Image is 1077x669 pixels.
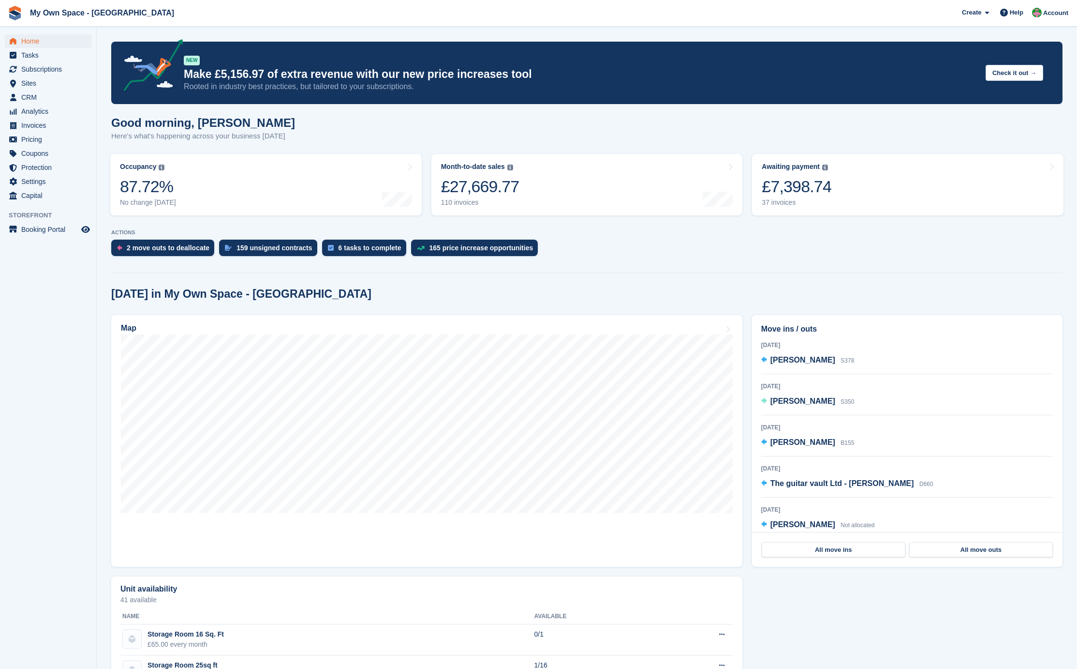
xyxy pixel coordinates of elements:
[962,8,981,17] span: Create
[120,198,176,207] div: No change [DATE]
[339,244,401,252] div: 6 tasks to complete
[110,154,422,215] a: Occupancy 87.72% No change [DATE]
[120,163,156,171] div: Occupancy
[21,76,79,90] span: Sites
[770,438,835,446] span: [PERSON_NAME]
[219,240,322,261] a: 159 unsigned contracts
[5,119,91,132] a: menu
[21,105,79,118] span: Analytics
[762,198,831,207] div: 37 invoices
[116,39,183,94] img: price-adjustments-announcement-icon-8257ccfd72463d97f412b2fc003d46551f7dbcb40ab6d574587a9cd5c0d94...
[1010,8,1023,17] span: Help
[761,505,1053,514] div: [DATE]
[822,165,828,170] img: icon-info-grey-7440780725fd019a000dd9b08b2336e03edf1995a4989e88bcd33f0948082b44.svg
[762,163,820,171] div: Awaiting payment
[127,244,209,252] div: 2 move outs to deallocate
[841,440,854,446] span: B155
[21,62,79,76] span: Subscriptions
[441,198,519,207] div: 110 invoices
[441,177,519,197] div: £27,669.77
[841,522,874,529] span: Not allocated
[159,165,164,170] img: icon-info-grey-7440780725fd019a000dd9b08b2336e03edf1995a4989e88bcd33f0948082b44.svg
[120,609,534,624] th: Name
[761,382,1053,391] div: [DATE]
[5,223,91,236] a: menu
[417,246,425,250] img: price_increase_opportunities-93ffe204e8149a01c8c9dc8f82e8f89637d9d84a8eef4429ea346261dce0b2c0.svg
[184,56,200,65] div: NEW
[761,519,875,532] a: [PERSON_NAME] Not allocated
[507,165,513,170] img: icon-info-grey-7440780725fd019a000dd9b08b2336e03edf1995a4989e88bcd33f0948082b44.svg
[5,62,91,76] a: menu
[111,116,295,129] h1: Good morning, [PERSON_NAME]
[120,177,176,197] div: 87.72%
[225,245,232,251] img: contract_signature_icon-13c848040528278c33f63329250d36e43548de30e8caae1d1a13099fd9432cc5.svg
[761,354,855,367] a: [PERSON_NAME] S378
[762,542,905,558] a: All move ins
[21,175,79,188] span: Settings
[841,398,854,405] span: S350
[111,288,371,301] h2: [DATE] in My Own Space - [GEOGRAPHIC_DATA]
[770,356,835,364] span: [PERSON_NAME]
[5,105,91,118] a: menu
[919,481,933,487] span: D660
[148,629,224,639] div: Storage Room 16 Sq. Ft
[441,163,505,171] div: Month-to-date sales
[111,131,295,142] p: Here's what's happening across your business [DATE]
[121,324,136,333] h2: Map
[1043,8,1068,18] span: Account
[111,240,219,261] a: 2 move outs to deallocate
[21,189,79,202] span: Capital
[909,542,1053,558] a: All move outs
[431,154,743,215] a: Month-to-date sales £27,669.77 110 invoices
[21,161,79,174] span: Protection
[761,464,1053,473] div: [DATE]
[986,65,1043,81] button: Check it out →
[5,161,91,174] a: menu
[236,244,312,252] div: 159 unsigned contracts
[761,341,1053,350] div: [DATE]
[21,147,79,160] span: Coupons
[21,119,79,132] span: Invoices
[534,609,657,624] th: Available
[123,630,141,648] img: blank-unit-type-icon-ffbac7b88ba66c5e286b0e438baccc4b9c83835d4c34f86887a83fc20ec27e7b.svg
[9,211,96,220] span: Storefront
[5,189,91,202] a: menu
[8,6,22,20] img: stora-icon-8386f47178a22dfd0bd8f6a31ec36ba5ce8667c1dd55bd0f319d3a0aa187defe.svg
[761,478,933,490] a: The guitar vault Ltd - [PERSON_NAME] D660
[841,357,854,364] span: S378
[5,175,91,188] a: menu
[184,67,978,81] p: Make £5,156.97 of extra revenue with our new price increases tool
[1032,8,1042,17] img: Millie Webb
[111,315,742,567] a: Map
[752,154,1063,215] a: Awaiting payment £7,398.74 37 invoices
[761,323,1053,335] h2: Move ins / outs
[5,48,91,62] a: menu
[761,395,855,408] a: [PERSON_NAME] S350
[429,244,533,252] div: 165 price increase opportunities
[21,223,79,236] span: Booking Portal
[328,245,334,251] img: task-75834270c22a3079a89374b754ae025e5fb1db73e45f91037f5363f120a921f8.svg
[762,177,831,197] div: £7,398.74
[5,133,91,146] a: menu
[148,639,224,650] div: £65.00 every month
[21,91,79,104] span: CRM
[26,5,178,21] a: My Own Space - [GEOGRAPHIC_DATA]
[21,34,79,48] span: Home
[120,585,177,593] h2: Unit availability
[411,240,543,261] a: 165 price increase opportunities
[117,245,122,251] img: move_outs_to_deallocate_icon-f764333ba52eb49d3ac5e1228854f67142a1ed5810a6f6cc68b1a99e826820c5.svg
[770,479,914,487] span: The guitar vault Ltd - [PERSON_NAME]
[21,133,79,146] span: Pricing
[111,229,1062,236] p: ACTIONS
[184,81,978,92] p: Rooted in industry best practices, but tailored to your subscriptions.
[534,624,657,655] td: 0/1
[770,397,835,405] span: [PERSON_NAME]
[5,76,91,90] a: menu
[5,91,91,104] a: menu
[770,520,835,529] span: [PERSON_NAME]
[5,34,91,48] a: menu
[5,147,91,160] a: menu
[21,48,79,62] span: Tasks
[322,240,411,261] a: 6 tasks to complete
[80,224,91,235] a: Preview store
